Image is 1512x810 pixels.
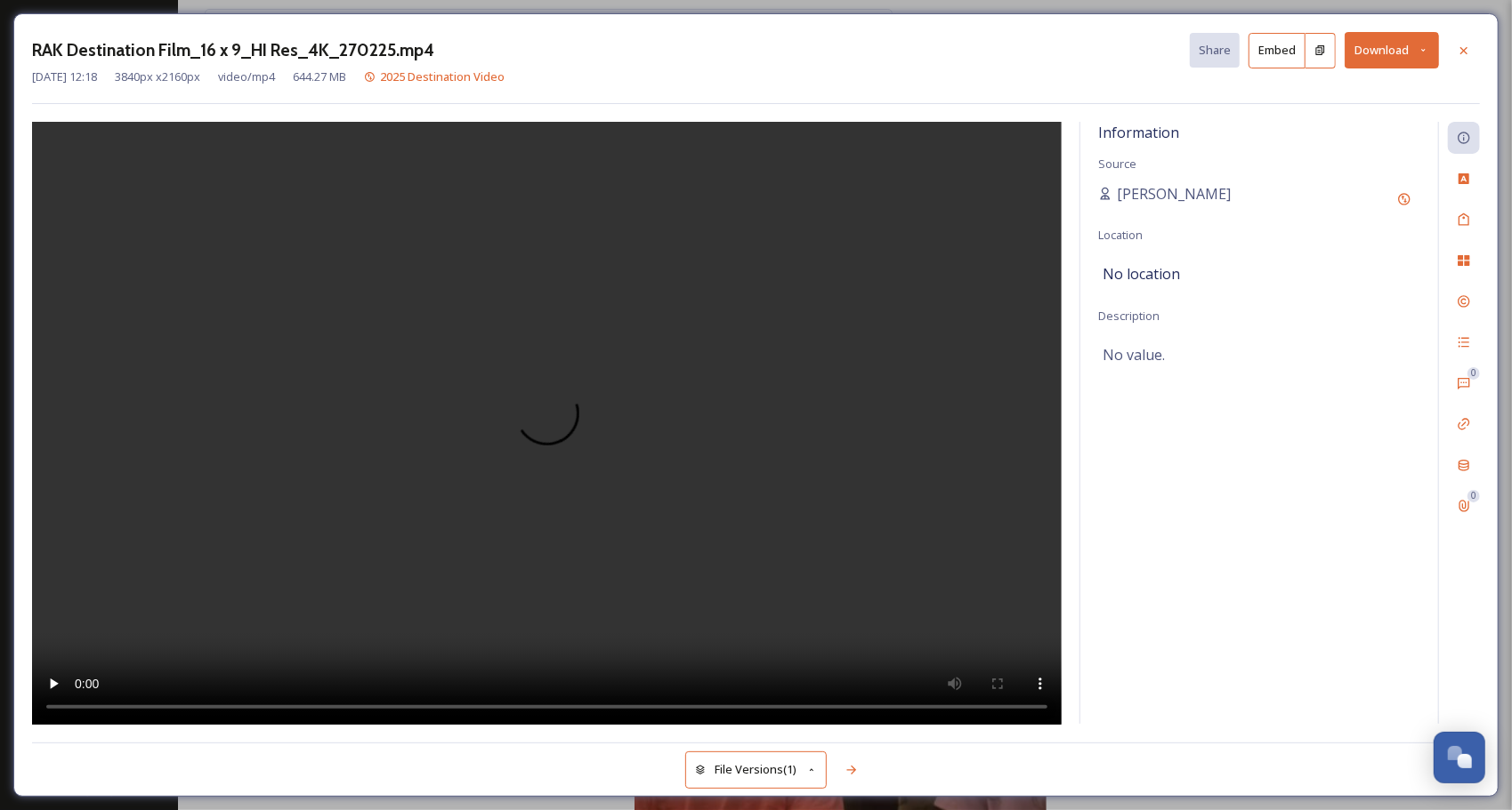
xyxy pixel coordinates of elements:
[1345,32,1439,68] button: Download
[218,68,275,85] span: video/mp4
[1190,33,1240,68] button: Share
[32,37,434,63] h3: RAK Destination Film_16 x 9_HI Res_4K_270225.mp4
[1249,33,1306,68] button: Embed
[32,68,97,85] span: [DATE] 12:18
[1468,367,1480,380] div: 0
[293,68,346,85] span: 644.27 MB
[1434,732,1485,783] button: Open Chat
[380,68,505,84] span: 2025 Destination Video
[1103,344,1165,365] span: No value.
[1098,156,1136,172] span: Source
[1468,490,1480,502] div: 0
[1103,263,1180,285] span: No location
[1117,183,1231,205] span: [PERSON_NAME]
[1098,227,1143,243] span: Location
[1098,123,1179,142] span: Information
[685,751,828,788] button: File Versions(1)
[115,68,200,85] span: 3840 px x 2160 px
[1098,308,1160,324] span: Description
